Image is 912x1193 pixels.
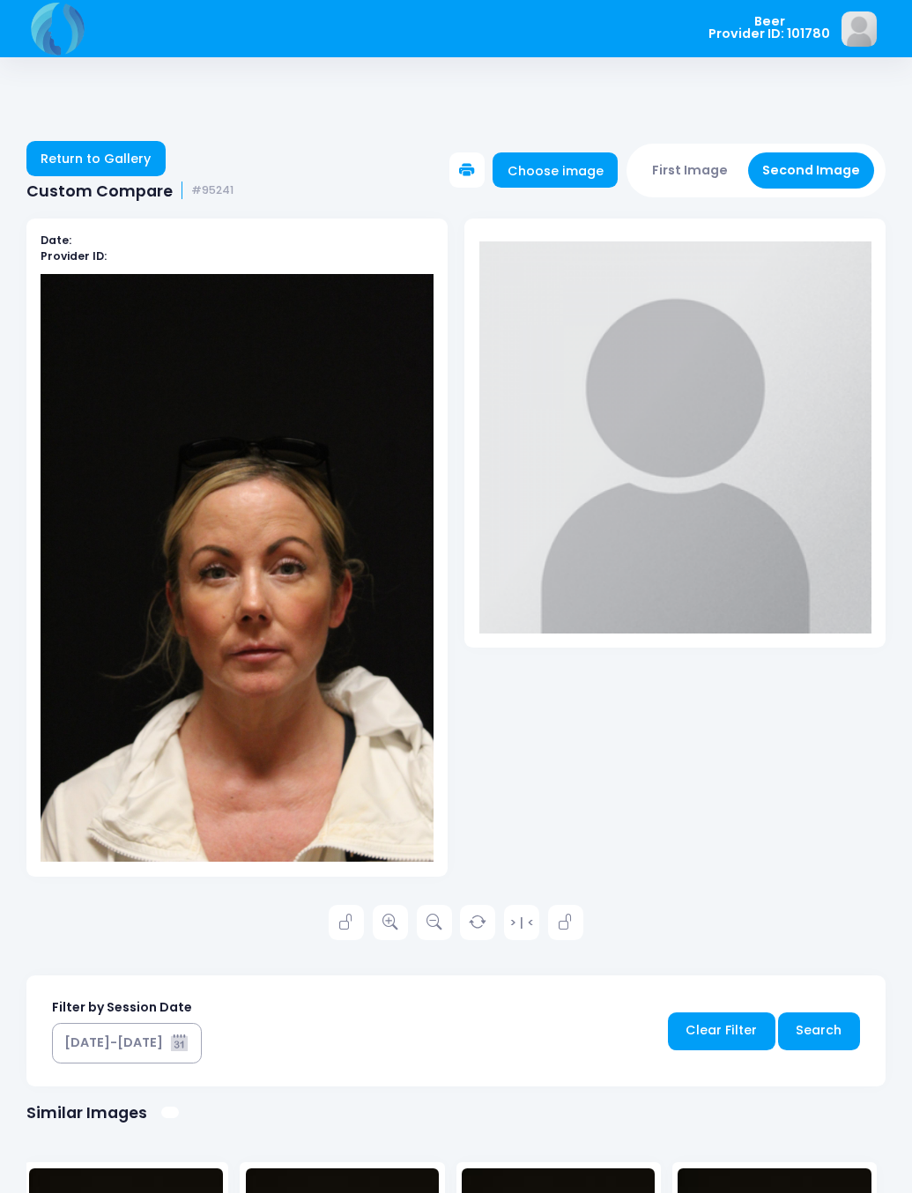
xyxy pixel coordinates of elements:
[842,11,877,47] img: image
[64,1034,163,1052] div: [DATE]-[DATE]
[52,998,192,1017] label: Filter by Session Date
[638,152,743,189] button: First Image
[668,1012,775,1050] a: Clear Filter
[41,274,433,863] img: compare-img1
[504,905,539,940] a: > | <
[708,15,830,41] span: Beer Provider ID: 101780
[479,241,871,634] img: compare-img2
[26,182,173,200] span: Custom Compare
[493,152,618,188] a: Choose image
[26,141,166,176] a: Return to Gallery
[748,152,875,189] button: Second Image
[191,184,234,197] small: #95241
[41,248,107,263] b: Provider ID:
[778,1012,860,1050] a: Search
[41,233,71,248] b: Date:
[26,1103,147,1122] h1: Similar Images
